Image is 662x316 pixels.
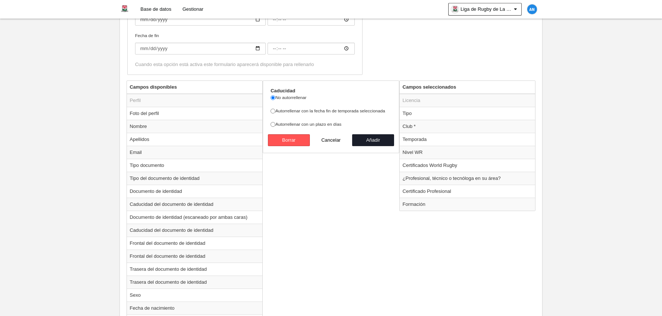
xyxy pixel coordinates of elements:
td: Apellidos [127,133,263,146]
td: Frontal del documento de identidad [127,250,263,263]
td: Fecha de nacimiento [127,302,263,315]
a: Liga de Rugby de La Guajira [448,3,522,16]
th: Campos seleccionados [400,81,535,94]
input: No autorrellenar [271,95,275,100]
td: Documento de identidad [127,185,263,198]
div: Cuando esta opción está activa este formulario aparecerá disponible para rellenarlo [135,61,355,68]
label: Fecha de fin [135,32,355,55]
label: No autorrellenar [271,94,391,101]
span: Liga de Rugby de La Guajira [461,6,512,13]
td: Frontal del documento de identidad [127,237,263,250]
strong: Caducidad [271,88,295,93]
td: Foto del perfil [127,107,263,120]
input: Fecha de inicio [135,14,266,26]
img: Liga de Rugby de La Guajira [120,4,129,13]
td: Licencia [400,94,535,107]
td: Tipo del documento de identidad [127,172,263,185]
td: Trasera del documento de identidad [127,263,263,276]
td: Formación [400,198,535,211]
td: Perfil [127,94,263,107]
th: Campos disponibles [127,81,263,94]
img: c2l6ZT0zMHgzMCZmcz05JnRleHQ9QU4mYmc9MWU4OGU1.png [527,4,537,14]
td: ¿Profesional, técnico o tecnóloga en su área? [400,172,535,185]
button: Añadir [352,134,394,146]
img: OaE6J2O1JVAt.30x30.jpg [451,6,459,13]
td: Tipo documento [127,159,263,172]
label: Autorrellenar con la fecha fin de temporada seleccionada [271,108,391,114]
input: Autorrellenar con la fecha fin de temporada seleccionada [271,109,275,113]
td: Trasera del documento de identidad [127,276,263,289]
label: Autorrellenar con un plazo en días [271,121,391,128]
td: Caducidad del documento de identidad [127,198,263,211]
td: Documento de identidad (escaneado por ambas caras) [127,211,263,224]
td: Nombre [127,120,263,133]
input: Fecha de fin [268,43,355,55]
td: Nivel WR [400,146,535,159]
button: Borrar [268,134,310,146]
td: Certificado Profesional [400,185,535,198]
td: Club * [400,120,535,133]
td: Email [127,146,263,159]
input: Autorrellenar con un plazo en días [271,122,275,127]
td: Certificados World Rugby [400,159,535,172]
input: Fecha de inicio [268,14,355,26]
input: Fecha de fin [135,43,266,55]
td: Sexo [127,289,263,302]
td: Temporada [400,133,535,146]
td: Caducidad del documento de identidad [127,224,263,237]
button: Cancelar [310,134,352,146]
td: Tipo [400,107,535,120]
